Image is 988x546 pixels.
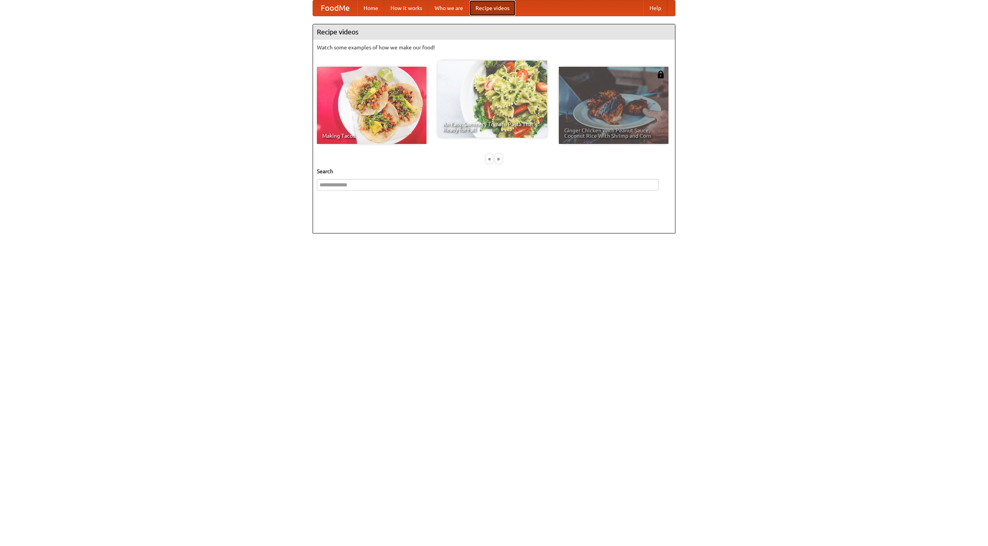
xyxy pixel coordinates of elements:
a: Making Tacos [317,67,426,144]
a: Recipe videos [469,0,516,16]
h4: Recipe videos [313,24,675,40]
h5: Search [317,167,671,175]
a: FoodMe [313,0,357,16]
div: » [495,154,502,164]
a: How it works [384,0,428,16]
span: An Easy, Summery Tomato Pasta That's Ready for Fall [443,122,542,132]
img: 483408.png [657,71,665,78]
span: Making Tacos [322,133,421,139]
a: Home [357,0,384,16]
a: An Easy, Summery Tomato Pasta That's Ready for Fall [438,61,547,138]
p: Watch some examples of how we make our food! [317,44,671,51]
a: Help [643,0,667,16]
div: « [486,154,493,164]
a: Who we are [428,0,469,16]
